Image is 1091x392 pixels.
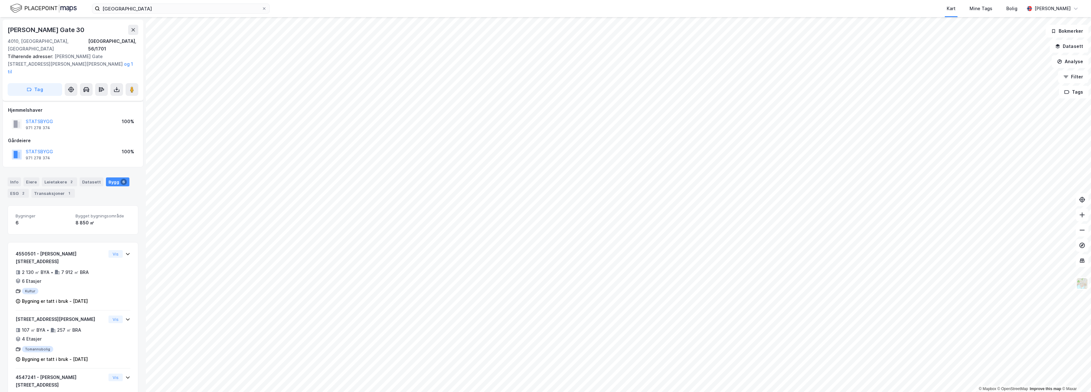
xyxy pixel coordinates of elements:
div: 1 [66,190,72,196]
div: 6 [16,219,70,227]
span: Bygget bygningsområde [75,213,130,219]
div: [PERSON_NAME] [1035,5,1071,12]
div: 100% [122,118,134,125]
div: 257 ㎡ BRA [57,326,81,334]
img: Z [1076,277,1088,289]
div: Datasett [80,177,103,186]
a: OpenStreetMap [997,387,1028,391]
div: Leietakere [42,177,77,186]
div: Bygg [106,177,129,186]
div: 4547241 - [PERSON_NAME][STREET_ADDRESS] [16,374,106,389]
div: 4010, [GEOGRAPHIC_DATA], [GEOGRAPHIC_DATA] [8,37,88,53]
div: 8 850 ㎡ [75,219,130,227]
button: Tags [1059,86,1088,98]
button: Datasett [1050,40,1088,53]
div: Kontrollprogram for chat [1059,362,1091,392]
button: Bokmerker [1046,25,1088,37]
iframe: Chat Widget [1059,362,1091,392]
button: Analyse [1052,55,1088,68]
div: 4 Etasjer [22,335,42,343]
div: Bolig [1006,5,1017,12]
button: Tag [8,83,62,96]
div: Hjemmelshaver [8,106,138,114]
div: Transaksjoner [31,189,75,198]
div: [STREET_ADDRESS][PERSON_NAME] [16,316,106,323]
div: 2 130 ㎡ BYA [22,269,49,276]
input: Søk på adresse, matrikkel, gårdeiere, leietakere eller personer [100,4,262,13]
div: • [47,328,49,333]
img: logo.f888ab2527a4732fd821a326f86c7f29.svg [10,3,77,14]
div: 7 912 ㎡ BRA [61,269,89,276]
div: 2 [68,179,75,185]
div: Info [8,177,21,186]
div: Bygning er tatt i bruk - [DATE] [22,297,88,305]
div: 971 278 374 [26,156,50,161]
button: Vis [108,250,123,258]
div: 6 Etasjer [22,277,41,285]
div: Gårdeiere [8,137,138,144]
div: Eiere [23,177,39,186]
div: • [51,270,53,275]
div: 100% [122,148,134,156]
div: 107 ㎡ BYA [22,326,45,334]
a: Mapbox [979,387,996,391]
span: Tilhørende adresser: [8,54,55,59]
span: Bygninger [16,213,70,219]
div: 4550501 - [PERSON_NAME][STREET_ADDRESS] [16,250,106,265]
button: Filter [1058,70,1088,83]
div: Mine Tags [970,5,992,12]
div: [PERSON_NAME] Gate 30 [8,25,86,35]
button: Vis [108,316,123,323]
a: Improve this map [1030,387,1061,391]
div: ESG [8,189,29,198]
div: [PERSON_NAME] Gate [STREET_ADDRESS][PERSON_NAME][PERSON_NAME] [8,53,133,76]
button: Vis [108,374,123,381]
div: Kart [947,5,956,12]
div: [GEOGRAPHIC_DATA], 56/1701 [88,37,138,53]
div: 6 [121,179,127,185]
div: 2 [20,190,26,196]
div: 971 278 374 [26,125,50,130]
div: Bygning er tatt i bruk - [DATE] [22,355,88,363]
